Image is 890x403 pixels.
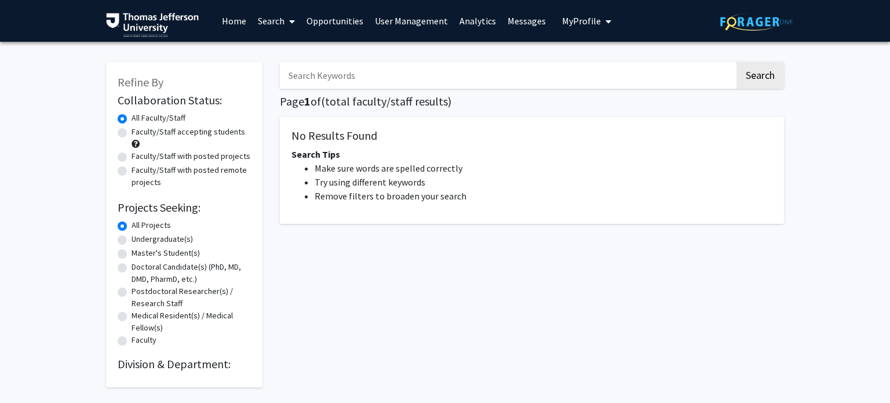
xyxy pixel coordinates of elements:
[132,150,250,162] label: Faculty/Staff with posted projects
[315,189,772,203] li: Remove filters to broaden your search
[291,148,340,160] span: Search Tips
[280,235,784,262] nav: Page navigation
[118,75,163,89] span: Refine By
[252,1,301,41] a: Search
[132,112,185,124] label: All Faculty/Staff
[291,129,772,143] h5: No Results Found
[736,62,784,89] button: Search
[562,15,601,27] span: My Profile
[132,233,193,245] label: Undergraduate(s)
[280,95,784,108] h1: Page of ( total faculty/staff results)
[132,247,200,259] label: Master's Student(s)
[454,1,502,41] a: Analytics
[720,13,793,31] img: ForagerOne Logo
[118,357,251,371] h2: Division & Department:
[304,94,311,108] span: 1
[502,1,552,41] a: Messages
[132,285,251,310] label: Postdoctoral Researcher(s) / Research Staff
[118,93,251,107] h2: Collaboration Status:
[132,219,171,231] label: All Projects
[132,126,245,138] label: Faculty/Staff accepting students
[369,1,454,41] a: User Management
[132,310,251,334] label: Medical Resident(s) / Medical Fellow(s)
[132,334,156,346] label: Faculty
[315,175,772,189] li: Try using different keywords
[132,261,251,285] label: Doctoral Candidate(s) (PhD, MD, DMD, PharmD, etc.)
[132,164,251,188] label: Faculty/Staff with posted remote projects
[106,13,199,37] img: Thomas Jefferson University Logo
[301,1,369,41] a: Opportunities
[216,1,252,41] a: Home
[280,62,735,89] input: Search Keywords
[118,201,251,215] h2: Projects Seeking:
[315,161,772,175] li: Make sure words are spelled correctly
